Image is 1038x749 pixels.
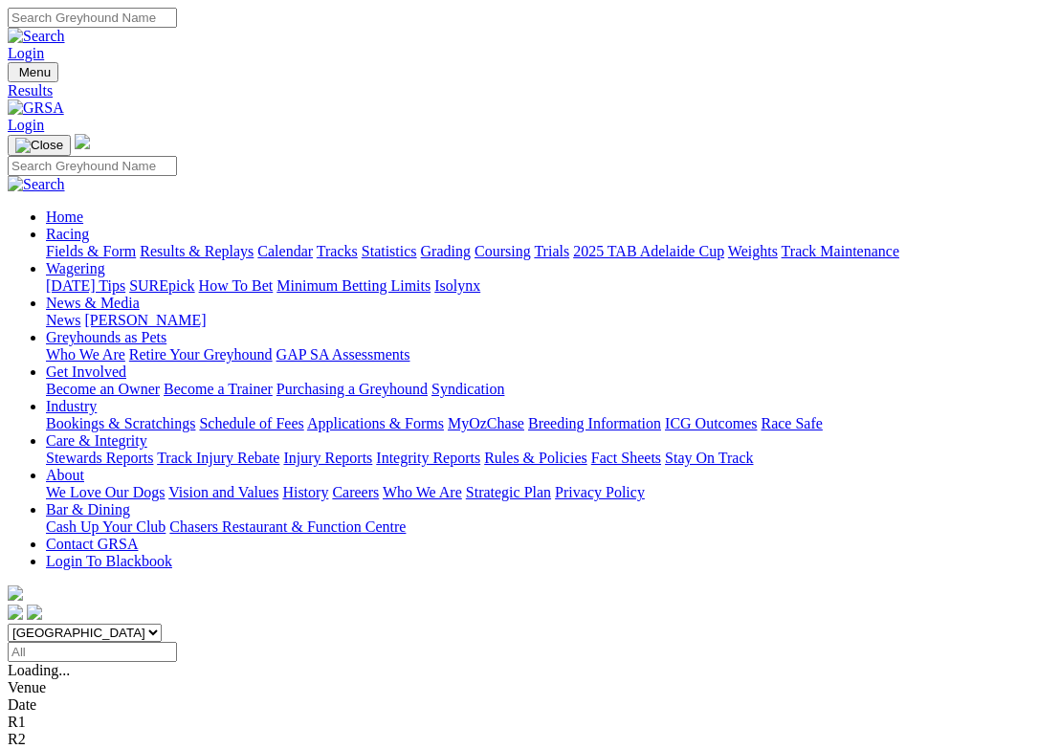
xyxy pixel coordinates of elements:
a: Injury Reports [283,450,372,466]
a: Purchasing a Greyhound [276,381,428,397]
button: Toggle navigation [8,135,71,156]
a: Greyhounds as Pets [46,329,166,345]
div: Get Involved [46,381,1030,398]
div: Wagering [46,277,1030,295]
div: Greyhounds as Pets [46,346,1030,363]
a: News & Media [46,295,140,311]
div: Care & Integrity [46,450,1030,467]
a: Track Maintenance [782,243,899,259]
a: Get Involved [46,363,126,380]
a: Stewards Reports [46,450,153,466]
div: About [46,484,1030,501]
a: Industry [46,398,97,414]
a: Strategic Plan [466,484,551,500]
a: Minimum Betting Limits [276,277,431,294]
a: We Love Our Dogs [46,484,165,500]
a: Syndication [431,381,504,397]
a: Rules & Policies [484,450,587,466]
a: Privacy Policy [555,484,645,500]
div: Date [8,696,1030,714]
div: Racing [46,243,1030,260]
a: Home [46,209,83,225]
a: Isolynx [434,277,480,294]
div: News & Media [46,312,1030,329]
a: Become an Owner [46,381,160,397]
img: GRSA [8,99,64,117]
a: Who We Are [383,484,462,500]
input: Search [8,8,177,28]
img: logo-grsa-white.png [8,585,23,601]
a: Coursing [475,243,531,259]
a: Integrity Reports [376,450,480,466]
a: Racing [46,226,89,242]
a: Careers [332,484,379,500]
input: Select date [8,642,177,662]
img: logo-grsa-white.png [75,134,90,149]
div: R2 [8,731,1030,748]
a: Cash Up Your Club [46,518,166,535]
a: [DATE] Tips [46,277,125,294]
img: Search [8,176,65,193]
div: Bar & Dining [46,518,1030,536]
a: Care & Integrity [46,432,147,449]
div: Industry [46,415,1030,432]
a: Applications & Forms [307,415,444,431]
a: How To Bet [199,277,274,294]
span: Menu [19,65,51,79]
button: Toggle navigation [8,62,58,82]
a: Login [8,117,44,133]
a: Grading [421,243,471,259]
a: Login [8,45,44,61]
a: Calendar [257,243,313,259]
a: 2025 TAB Adelaide Cup [573,243,724,259]
input: Search [8,156,177,176]
a: GAP SA Assessments [276,346,410,363]
a: Track Injury Rebate [157,450,279,466]
a: Tracks [317,243,358,259]
a: About [46,467,84,483]
a: Fields & Form [46,243,136,259]
a: Trials [534,243,569,259]
a: Results [8,82,1030,99]
div: R1 [8,714,1030,731]
a: Schedule of Fees [199,415,303,431]
a: Login To Blackbook [46,553,172,569]
span: Loading... [8,662,70,678]
a: Contact GRSA [46,536,138,552]
a: History [282,484,328,500]
a: [PERSON_NAME] [84,312,206,328]
a: Vision and Values [168,484,278,500]
a: Chasers Restaurant & Function Centre [169,518,406,535]
a: Who We Are [46,346,125,363]
a: Weights [728,243,778,259]
a: Results & Replays [140,243,254,259]
a: Breeding Information [528,415,661,431]
div: Venue [8,679,1030,696]
a: Statistics [362,243,417,259]
a: Bookings & Scratchings [46,415,195,431]
img: facebook.svg [8,605,23,620]
a: Fact Sheets [591,450,661,466]
img: twitter.svg [27,605,42,620]
a: Stay On Track [665,450,753,466]
img: Search [8,28,65,45]
img: Close [15,138,63,153]
a: SUREpick [129,277,194,294]
a: News [46,312,80,328]
a: Bar & Dining [46,501,130,518]
a: MyOzChase [448,415,524,431]
a: Retire Your Greyhound [129,346,273,363]
a: Wagering [46,260,105,276]
a: ICG Outcomes [665,415,757,431]
a: Race Safe [761,415,822,431]
a: Become a Trainer [164,381,273,397]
